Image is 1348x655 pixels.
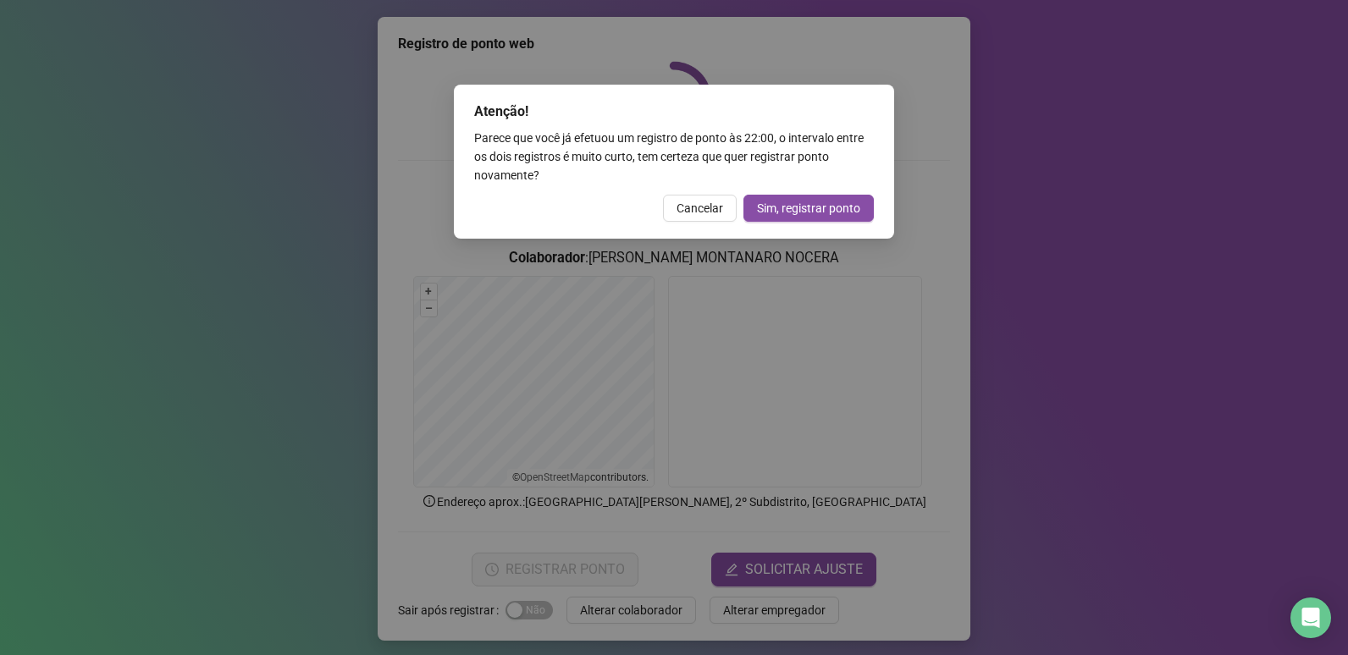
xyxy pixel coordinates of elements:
span: Sim, registrar ponto [757,199,860,217]
div: Open Intercom Messenger [1290,597,1331,638]
div: Atenção! [474,102,874,122]
span: Cancelar [677,199,723,217]
div: Parece que você já efetuou um registro de ponto às 22:00 , o intervalo entre os dois registros é ... [474,129,874,184]
button: Cancelar [663,195,737,222]
button: Sim, registrar ponto [743,195,874,222]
